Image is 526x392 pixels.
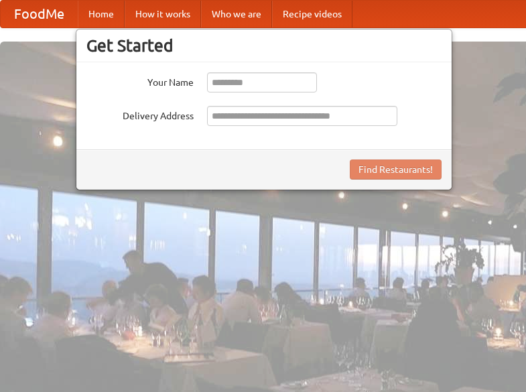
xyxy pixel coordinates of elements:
[272,1,352,27] a: Recipe videos
[78,1,125,27] a: Home
[86,36,442,56] h3: Get Started
[201,1,272,27] a: Who we are
[125,1,201,27] a: How it works
[1,1,78,27] a: FoodMe
[86,72,194,89] label: Your Name
[350,159,442,180] button: Find Restaurants!
[86,106,194,123] label: Delivery Address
